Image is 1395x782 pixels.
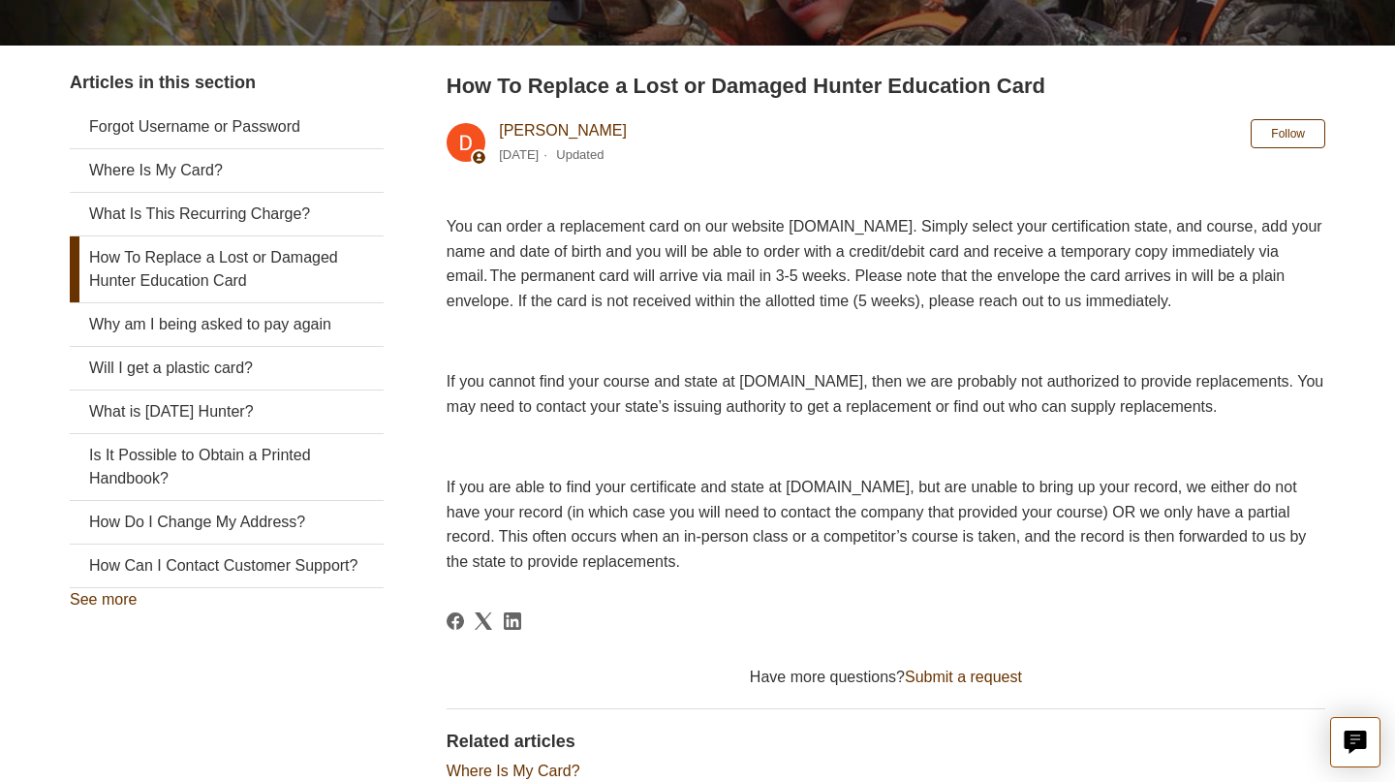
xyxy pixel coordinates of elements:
[70,545,384,587] a: How Can I Contact Customer Support?
[447,666,1325,689] div: Have more questions?
[447,70,1325,102] h2: How To Replace a Lost or Damaged Hunter Education Card
[70,303,384,346] a: Why am I being asked to pay again
[499,122,627,139] a: [PERSON_NAME]
[70,434,384,500] a: Is It Possible to Obtain a Printed Handbook?
[447,373,1323,415] span: If you cannot find your course and state at [DOMAIN_NAME], then we are probably not authorized to...
[1251,119,1325,148] button: Follow Article
[499,147,539,162] time: 03/04/2024, 10:49
[1330,717,1380,767] button: Live chat
[504,612,521,630] svg: Share this page on LinkedIn
[70,236,384,302] a: How To Replace a Lost or Damaged Hunter Education Card
[556,147,604,162] li: Updated
[70,347,384,390] a: Will I get a plastic card?
[447,218,1322,309] span: You can order a replacement card on our website [DOMAIN_NAME]. Simply select your certification s...
[905,669,1022,685] a: Submit a request
[447,763,580,779] a: Where Is My Card?
[447,479,1307,570] span: If you are able to find your certificate and state at [DOMAIN_NAME], but are unable to bring up y...
[504,612,521,630] a: LinkedIn
[475,612,492,630] a: X Corp
[70,106,384,148] a: Forgot Username or Password
[447,612,464,630] svg: Share this page on Facebook
[447,729,1325,755] h2: Related articles
[475,612,492,630] svg: Share this page on X Corp
[70,193,384,235] a: What Is This Recurring Charge?
[447,612,464,630] a: Facebook
[70,73,256,92] span: Articles in this section
[70,149,384,192] a: Where Is My Card?
[70,591,137,608] a: See more
[70,501,384,544] a: How Do I Change My Address?
[70,391,384,433] a: What is [DATE] Hunter?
